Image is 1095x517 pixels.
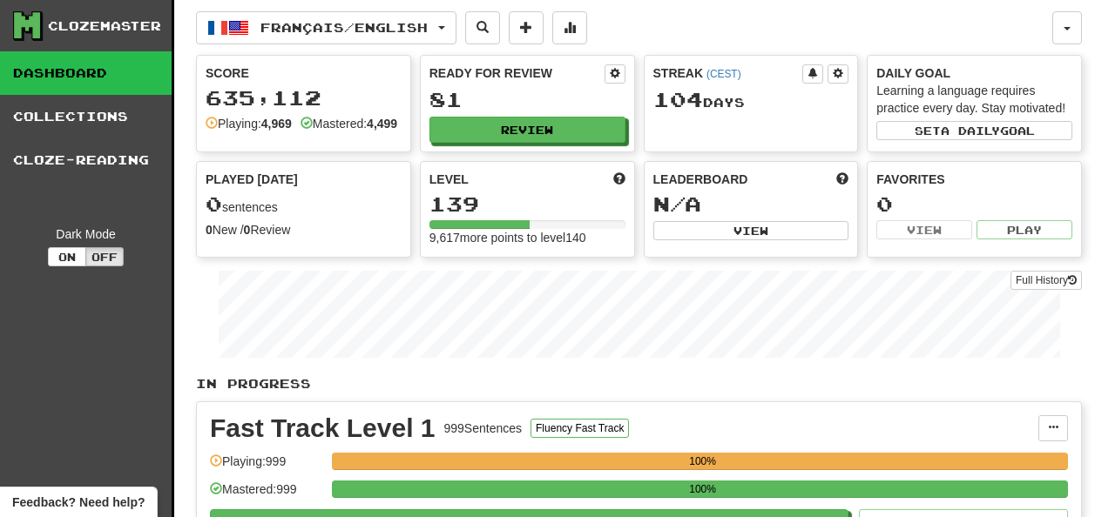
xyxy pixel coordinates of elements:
[653,221,849,240] button: View
[13,225,159,243] div: Dark Mode
[210,453,323,481] div: Playing: 999
[206,223,213,237] strong: 0
[429,89,625,111] div: 81
[876,121,1072,140] button: Seta dailygoal
[653,64,803,82] div: Streak
[206,171,298,188] span: Played [DATE]
[653,171,748,188] span: Leaderboard
[444,420,523,437] div: 999 Sentences
[552,11,587,44] button: More stats
[244,223,251,237] strong: 0
[429,193,625,215] div: 139
[429,117,625,143] button: Review
[531,419,629,438] button: Fluency Fast Track
[206,193,402,216] div: sentences
[509,11,544,44] button: Add sentence to collection
[876,171,1072,188] div: Favorites
[836,171,848,188] span: This week in points, UTC
[48,247,86,266] button: On
[876,64,1072,82] div: Daily Goal
[260,20,428,35] span: Français / English
[653,89,849,111] div: Day s
[876,193,1072,215] div: 0
[876,82,1072,117] div: Learning a language requires practice every day. Stay motivated!
[12,493,145,511] span: Open feedback widget
[1011,271,1082,290] a: Full History
[206,221,402,238] div: New / Review
[206,115,292,132] div: Playing:
[367,117,397,131] strong: 4,499
[613,171,625,188] span: Score more points to level up
[301,115,397,132] div: Mastered:
[977,220,1072,239] button: Play
[210,415,436,441] div: Fast Track Level 1
[206,191,222,216] span: 0
[429,171,469,188] span: Level
[196,375,1082,393] p: In Progress
[941,124,1000,137] span: a daily
[653,191,701,216] span: N/A
[206,64,402,82] div: Score
[206,87,402,109] div: 635,112
[653,87,703,111] span: 104
[876,220,972,239] button: View
[337,480,1068,498] div: 100%
[196,11,456,44] button: Français/English
[465,11,500,44] button: Search sentences
[706,68,741,80] a: (CEST)
[48,17,161,35] div: Clozemaster
[210,480,323,509] div: Mastered: 999
[85,247,124,266] button: Off
[261,117,292,131] strong: 4,969
[337,453,1068,470] div: 100%
[429,229,625,246] div: 9,617 more points to level 140
[429,64,605,82] div: Ready for Review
